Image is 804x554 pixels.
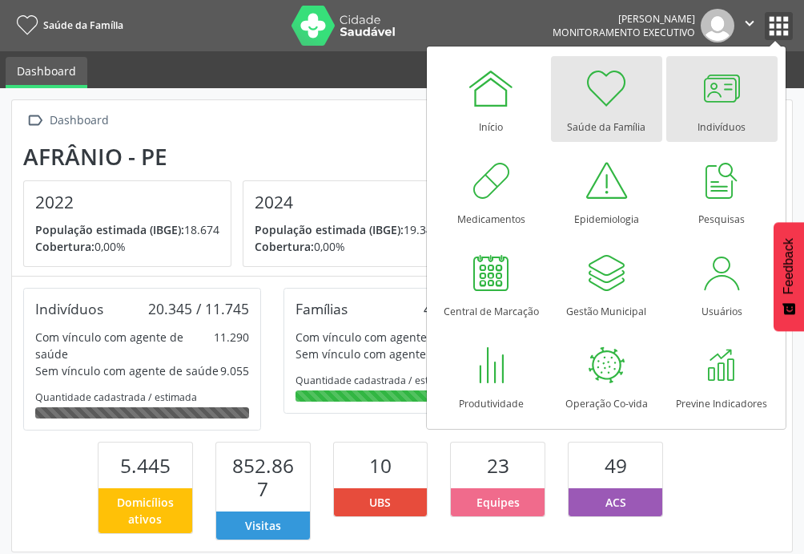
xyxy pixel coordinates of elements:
[35,222,184,237] span: População estimada (IBGE):
[46,109,111,132] div: Dashboard
[369,494,391,511] span: UBS
[605,452,627,479] span: 49
[774,222,804,331] button: Feedback - Mostrar pesquisa
[255,221,439,238] p: 19.349
[666,148,778,234] a: Pesquisas
[741,14,758,32] i: 
[436,56,547,142] a: Início
[35,362,219,379] div: Sem vínculo com agente de saúde
[295,346,479,362] div: Sem vínculo com agente de saúde
[765,12,793,40] button: apps
[487,452,509,479] span: 23
[436,333,547,419] a: Produtividade
[35,192,219,212] h4: 2022
[424,300,509,317] div: 4.913 / 3.859
[551,56,662,142] a: Saúde da Família
[476,494,520,511] span: Equipes
[551,333,662,419] a: Operação Co-vida
[255,222,404,237] span: População estimada (IBGE):
[605,494,626,511] span: ACS
[35,300,103,317] div: Indivíduos
[295,300,348,317] div: Famílias
[436,148,547,234] a: Medicamentos
[148,300,249,317] div: 20.345 / 11.745
[553,26,695,39] span: Monitoramento Executivo
[551,241,662,326] a: Gestão Municipal
[35,221,219,238] p: 18.674
[734,9,765,42] button: 
[701,9,734,42] img: img
[255,238,439,255] p: 0,00%
[11,12,123,38] a: Saúde da Família
[220,362,249,379] div: 9.055
[35,390,249,404] div: Quantidade cadastrada / estimada
[23,109,46,132] i: 
[232,452,294,502] span: 852.867
[255,192,439,212] h4: 2024
[104,494,187,528] span: Domicílios ativos
[436,241,547,326] a: Central de Marcação
[551,148,662,234] a: Epidemiologia
[214,329,249,362] div: 11.290
[35,238,219,255] p: 0,00%
[295,329,480,346] div: Com vínculo com agente de saúde
[23,144,462,170] div: Afrânio - PE
[553,12,695,26] div: [PERSON_NAME]
[255,239,314,254] span: Cobertura:
[666,333,778,419] a: Previne Indicadores
[6,57,87,88] a: Dashboard
[43,18,123,32] span: Saúde da Família
[782,238,796,294] span: Feedback
[35,329,214,362] div: Com vínculo com agente de saúde
[666,241,778,326] a: Usuários
[295,374,509,387] div: Quantidade cadastrada / estimada
[245,517,281,534] span: Visitas
[35,239,94,254] span: Cobertura:
[120,452,171,479] span: 5.445
[666,56,778,142] a: Indivíduos
[23,109,111,132] a:  Dashboard
[369,452,392,479] span: 10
